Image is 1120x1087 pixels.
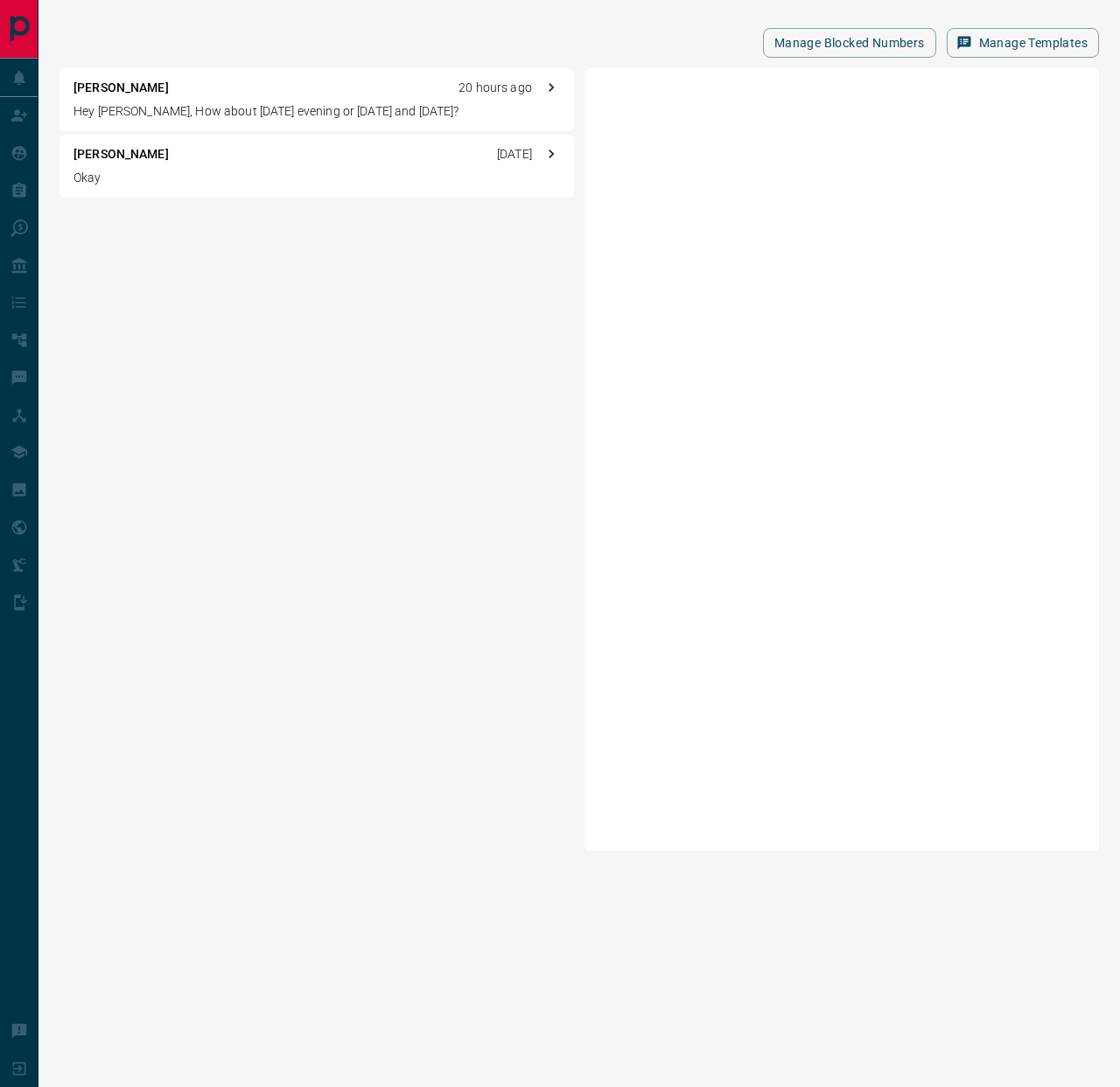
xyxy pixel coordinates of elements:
[497,145,532,164] p: [DATE]
[947,28,1099,58] button: Manage Templates
[763,28,936,58] button: Manage Blocked Numbers
[73,102,560,121] p: Hey [PERSON_NAME], How about [DATE] evening or [DATE] and [DATE]?
[73,169,560,187] p: Okay
[458,79,532,97] p: 20 hours ago
[73,79,169,97] p: [PERSON_NAME]
[73,145,169,164] p: [PERSON_NAME]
